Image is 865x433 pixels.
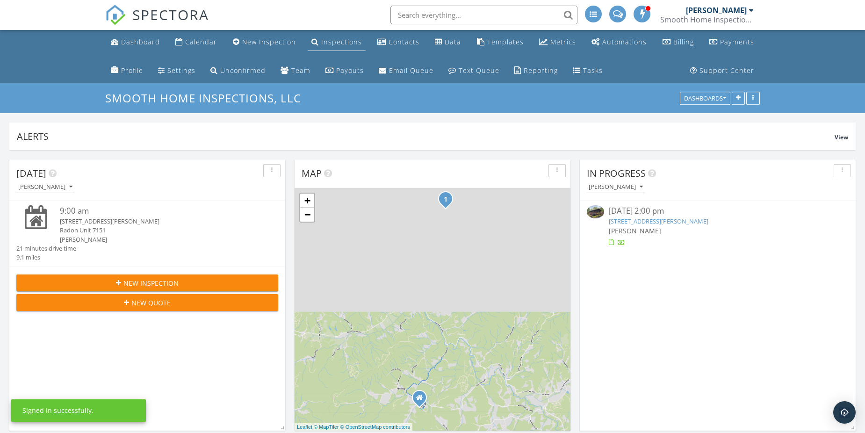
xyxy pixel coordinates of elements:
a: Text Queue [445,62,503,79]
a: Contacts [374,34,423,51]
span: [DATE] [16,167,46,180]
span: View [835,133,848,141]
button: New Inspection [16,274,278,291]
div: [STREET_ADDRESS][PERSON_NAME] [60,217,256,226]
a: Inspections [308,34,366,51]
a: © OpenStreetMap contributors [340,424,410,430]
div: 9.1 miles [16,253,76,262]
i: 1 [444,196,447,203]
a: [STREET_ADDRESS][PERSON_NAME] [609,217,708,225]
a: Smooth Home Inspections, LLC [105,90,309,106]
div: Payouts [336,66,364,75]
div: [PERSON_NAME] [18,184,72,190]
div: Contacts [389,37,419,46]
div: Metrics [550,37,576,46]
div: Calendar [185,37,217,46]
div: Automations [602,37,647,46]
a: Data [431,34,465,51]
a: [DATE] 2:00 pm [STREET_ADDRESS][PERSON_NAME] [PERSON_NAME] [587,205,849,247]
a: New Inspection [229,34,300,51]
div: Alerts [17,130,835,143]
div: Text Queue [459,66,499,75]
button: Dashboards [680,92,730,105]
a: Company Profile [107,62,147,79]
div: [PERSON_NAME] [589,184,643,190]
input: Search everything... [390,6,577,24]
a: Settings [154,62,199,79]
a: SPECTORA [105,13,209,32]
div: Data [445,37,461,46]
div: Inspections [321,37,362,46]
button: [PERSON_NAME] [16,181,74,194]
span: [PERSON_NAME] [609,226,661,235]
div: Templates [487,37,524,46]
div: 9:00 am [60,205,256,217]
div: Settings [167,66,195,75]
span: New Inspection [123,278,179,288]
a: Payouts [322,62,368,79]
div: Profile [121,66,143,75]
a: Calendar [172,34,221,51]
a: Zoom in [300,194,314,208]
div: Unconfirmed [220,66,266,75]
div: Dashboards [684,95,726,102]
button: New Quote [16,294,278,311]
div: Radon Unit 7151 [60,226,256,235]
div: Tasks [583,66,603,75]
a: Leaflet [297,424,312,430]
a: © MapTiler [314,424,339,430]
div: Team [291,66,310,75]
div: Payments [720,37,754,46]
div: Support Center [699,66,754,75]
span: In Progress [587,167,646,180]
button: [PERSON_NAME] [587,181,645,194]
a: Team [277,62,314,79]
a: Payments [706,34,758,51]
div: [PERSON_NAME] [60,235,256,244]
img: The Best Home Inspection Software - Spectora [105,5,126,25]
div: Signed in successfully. [22,406,94,415]
div: 630 Trail End Rd, Murphy, NC 28906 [446,199,451,204]
a: Automations (Advanced) [588,34,650,51]
a: Metrics [535,34,580,51]
a: Tasks [569,62,606,79]
span: New Quote [131,298,171,308]
a: Zoom out [300,208,314,222]
div: Smooth Home Inspections, LLC [660,15,754,24]
div: [DATE] 2:00 pm [609,205,827,217]
div: 21 minutes drive time [16,244,76,253]
a: Billing [659,34,698,51]
a: Email Queue [375,62,437,79]
div: 116 Poplar Lane, Warne NC 28909 [419,397,425,403]
div: Billing [673,37,694,46]
a: 9:00 am [STREET_ADDRESS][PERSON_NAME] Radon Unit 7151 [PERSON_NAME] 21 minutes drive time 9.1 miles [16,205,278,262]
a: Unconfirmed [207,62,269,79]
span: SPECTORA [132,5,209,24]
div: [PERSON_NAME] [686,6,747,15]
a: Dashboard [107,34,164,51]
div: Dashboard [121,37,160,46]
a: Reporting [511,62,562,79]
a: Templates [473,34,527,51]
a: Support Center [686,62,758,79]
img: 9559457%2Fcover_photos%2FTBufOA3WFW8kM9Dgq2wd%2Fsmall.jpg [587,205,604,218]
div: Email Queue [389,66,433,75]
span: Map [302,167,322,180]
div: New Inspection [242,37,296,46]
div: Reporting [524,66,558,75]
div: | [295,423,412,431]
div: Open Intercom Messenger [833,401,856,424]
